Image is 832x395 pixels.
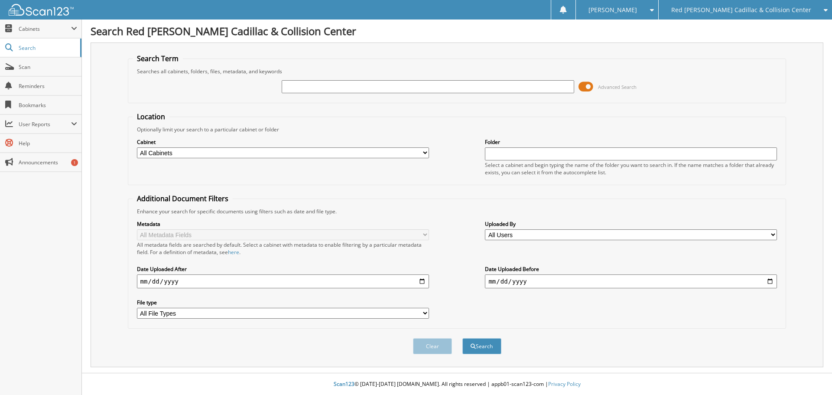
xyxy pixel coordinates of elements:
[485,265,777,273] label: Date Uploaded Before
[228,248,239,256] a: here
[137,220,429,228] label: Metadata
[137,265,429,273] label: Date Uploaded After
[19,159,77,166] span: Announcements
[71,159,78,166] div: 1
[19,140,77,147] span: Help
[19,25,71,33] span: Cabinets
[334,380,354,388] span: Scan123
[462,338,501,354] button: Search
[133,54,183,63] legend: Search Term
[19,44,76,52] span: Search
[137,299,429,306] label: File type
[133,68,782,75] div: Searches all cabinets, folders, files, metadata, and keywords
[133,126,782,133] div: Optionally limit your search to a particular cabinet or folder
[133,112,169,121] legend: Location
[485,220,777,228] label: Uploaded By
[133,208,782,215] div: Enhance your search for specific documents using filters such as date and file type.
[485,138,777,146] label: Folder
[413,338,452,354] button: Clear
[588,7,637,13] span: [PERSON_NAME]
[19,101,77,109] span: Bookmarks
[137,274,429,288] input: start
[137,241,429,256] div: All metadata fields are searched by default. Select a cabinet with metadata to enable filtering b...
[671,7,811,13] span: Red [PERSON_NAME] Cadillac & Collision Center
[9,4,74,16] img: scan123-logo-white.svg
[82,374,832,395] div: © [DATE]-[DATE] [DOMAIN_NAME]. All rights reserved | appb01-scan123-com |
[91,24,823,38] h1: Search Red [PERSON_NAME] Cadillac & Collision Center
[133,194,233,203] legend: Additional Document Filters
[485,274,777,288] input: end
[137,138,429,146] label: Cabinet
[485,161,777,176] div: Select a cabinet and begin typing the name of the folder you want to search in. If the name match...
[598,84,637,90] span: Advanced Search
[19,63,77,71] span: Scan
[19,82,77,90] span: Reminders
[548,380,581,388] a: Privacy Policy
[19,121,71,128] span: User Reports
